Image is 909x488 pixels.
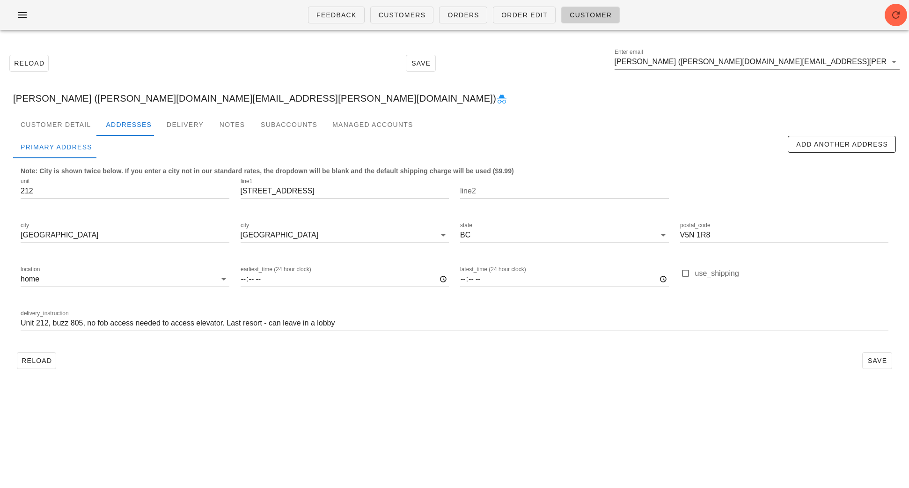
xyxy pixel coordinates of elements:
div: city[GEOGRAPHIC_DATA] [241,228,449,243]
label: delivery_instruction [21,310,69,317]
label: use_shipping [695,269,889,278]
a: Customers [370,7,434,23]
div: [PERSON_NAME] ([PERSON_NAME][DOMAIN_NAME][EMAIL_ADDRESS][PERSON_NAME][DOMAIN_NAME]) [6,83,903,113]
b: Note: City is shown twice below. If you enter a city not in our standard rates, the dropdown will... [21,167,514,175]
label: Enter email [615,49,643,56]
span: Reload [21,357,52,364]
label: location [21,266,40,273]
a: Order Edit [493,7,556,23]
label: earliest_time (24 hour clock) [241,266,311,273]
span: Feedback [316,11,357,19]
div: Subaccounts [253,113,325,136]
span: Save [866,357,888,364]
div: [GEOGRAPHIC_DATA] [241,231,319,239]
a: Orders [439,7,487,23]
span: Orders [447,11,479,19]
label: latest_time (24 hour clock) [460,266,526,273]
a: Feedback [308,7,365,23]
label: unit [21,178,29,185]
button: Add Another Address [788,136,896,153]
label: line1 [241,178,252,185]
span: Save [410,59,432,67]
button: Save [406,55,436,72]
label: state [460,222,472,229]
div: Customer Detail [13,113,98,136]
div: locationhome [21,272,229,287]
div: Delivery [159,113,211,136]
div: Notes [211,113,253,136]
div: Addresses [98,113,159,136]
button: Save [862,352,892,369]
div: Managed Accounts [325,113,420,136]
div: Primary Address [13,136,100,158]
a: Customer [561,7,620,23]
label: city [241,222,249,229]
span: Order Edit [501,11,548,19]
span: Reload [14,59,44,67]
div: home [21,275,39,283]
div: stateBC [460,228,669,243]
span: Customers [378,11,426,19]
label: postal_code [680,222,711,229]
button: Reload [17,352,56,369]
button: Reload [9,55,49,72]
span: Customer [569,11,612,19]
div: BC [460,231,470,239]
span: Add Another Address [796,140,888,148]
label: city [21,222,29,229]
